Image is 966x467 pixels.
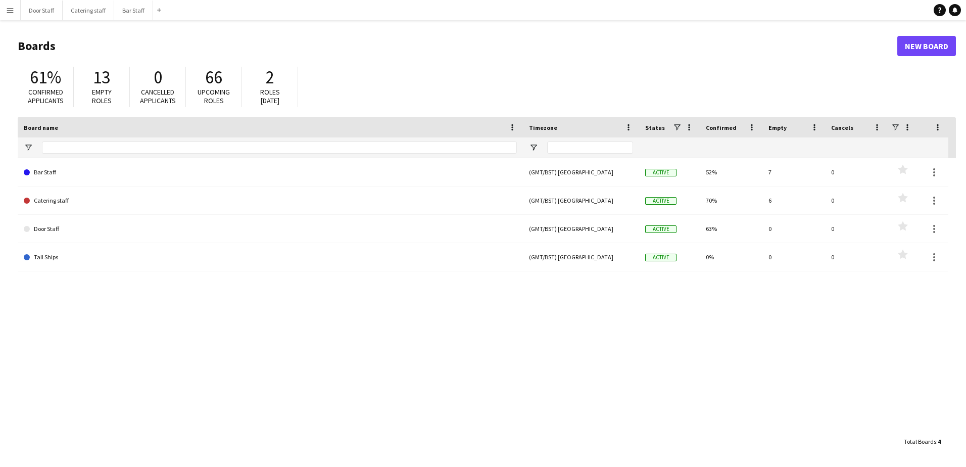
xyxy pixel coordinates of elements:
a: Tall Ships [24,243,517,271]
div: 6 [762,186,825,214]
div: (GMT/BST) [GEOGRAPHIC_DATA] [523,158,639,186]
div: (GMT/BST) [GEOGRAPHIC_DATA] [523,186,639,214]
input: Board name Filter Input [42,142,517,154]
button: Open Filter Menu [529,143,538,152]
div: 0 [825,158,888,186]
div: 52% [700,158,762,186]
div: (GMT/BST) [GEOGRAPHIC_DATA] [523,215,639,243]
span: 66 [205,66,222,88]
span: Active [645,169,677,176]
span: 61% [30,66,61,88]
div: : [904,432,941,451]
span: 0 [154,66,162,88]
span: Empty [768,124,787,131]
div: 0 [762,215,825,243]
div: 0% [700,243,762,271]
span: Status [645,124,665,131]
a: New Board [897,36,956,56]
span: Upcoming roles [198,87,230,105]
span: Cancelled applicants [140,87,176,105]
button: Bar Staff [114,1,153,20]
h1: Boards [18,38,897,54]
span: Confirmed applicants [28,87,64,105]
button: Door Staff [21,1,63,20]
span: 2 [266,66,274,88]
div: 70% [700,186,762,214]
button: Catering staff [63,1,114,20]
span: Cancels [831,124,853,131]
div: 0 [825,215,888,243]
span: 4 [938,438,941,445]
a: Door Staff [24,215,517,243]
div: 63% [700,215,762,243]
div: 0 [762,243,825,271]
div: 0 [825,186,888,214]
span: Total Boards [904,438,936,445]
span: Active [645,225,677,233]
span: Board name [24,124,58,131]
span: Timezone [529,124,557,131]
div: (GMT/BST) [GEOGRAPHIC_DATA] [523,243,639,271]
span: 13 [93,66,110,88]
span: Confirmed [706,124,737,131]
div: 7 [762,158,825,186]
input: Timezone Filter Input [547,142,633,154]
button: Open Filter Menu [24,143,33,152]
span: Active [645,254,677,261]
span: Empty roles [92,87,112,105]
a: Bar Staff [24,158,517,186]
a: Catering staff [24,186,517,215]
span: Roles [DATE] [260,87,280,105]
span: Active [645,197,677,205]
div: 0 [825,243,888,271]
